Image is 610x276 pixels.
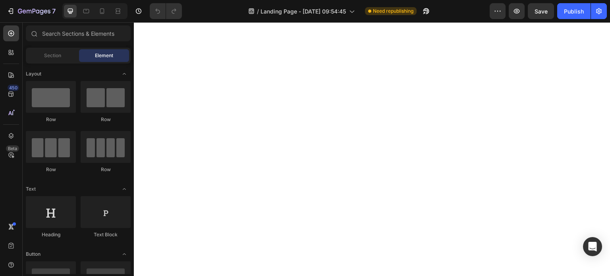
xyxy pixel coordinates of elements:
[81,231,131,238] div: Text Block
[26,185,36,193] span: Text
[95,52,113,59] span: Element
[81,166,131,173] div: Row
[44,52,61,59] span: Section
[261,7,346,15] span: Landing Page - [DATE] 09:54:45
[118,183,131,195] span: Toggle open
[528,3,554,19] button: Save
[6,145,19,152] div: Beta
[26,166,76,173] div: Row
[118,68,131,80] span: Toggle open
[583,237,602,256] div: Open Intercom Messenger
[118,248,131,261] span: Toggle open
[150,3,182,19] div: Undo/Redo
[373,8,413,15] span: Need republishing
[26,70,41,77] span: Layout
[3,3,59,19] button: 7
[564,7,584,15] div: Publish
[26,25,131,41] input: Search Sections & Elements
[81,116,131,123] div: Row
[8,85,19,91] div: 450
[535,8,548,15] span: Save
[26,251,41,258] span: Button
[52,6,56,16] p: 7
[26,116,76,123] div: Row
[557,3,591,19] button: Publish
[134,22,610,276] iframe: Design area
[26,231,76,238] div: Heading
[257,7,259,15] span: /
